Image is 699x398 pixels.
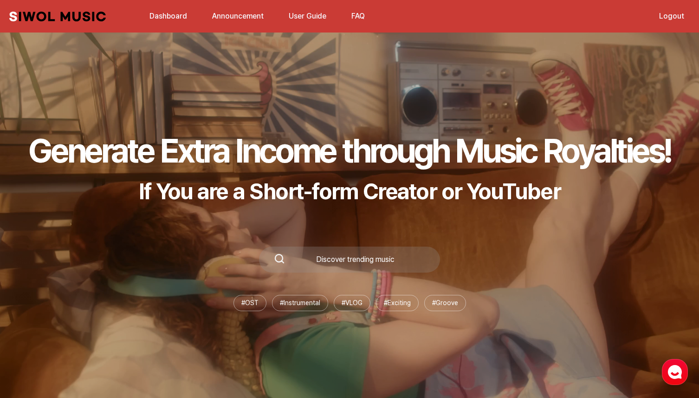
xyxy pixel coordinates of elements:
[207,6,269,26] a: Announcement
[285,256,425,263] div: Discover trending music
[283,6,332,26] a: User Guide
[28,178,671,205] p: If You are a Short-form Creator or YouTuber
[144,6,193,26] a: Dashboard
[28,130,671,170] h1: Generate Extra Income through Music Royalties!
[233,295,266,311] li: # OST
[654,6,690,26] a: Logout
[346,5,370,27] button: FAQ
[424,295,466,311] li: # Groove
[272,295,328,311] li: # Instrumental
[376,295,419,311] li: # Exciting
[334,295,370,311] li: # VLOG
